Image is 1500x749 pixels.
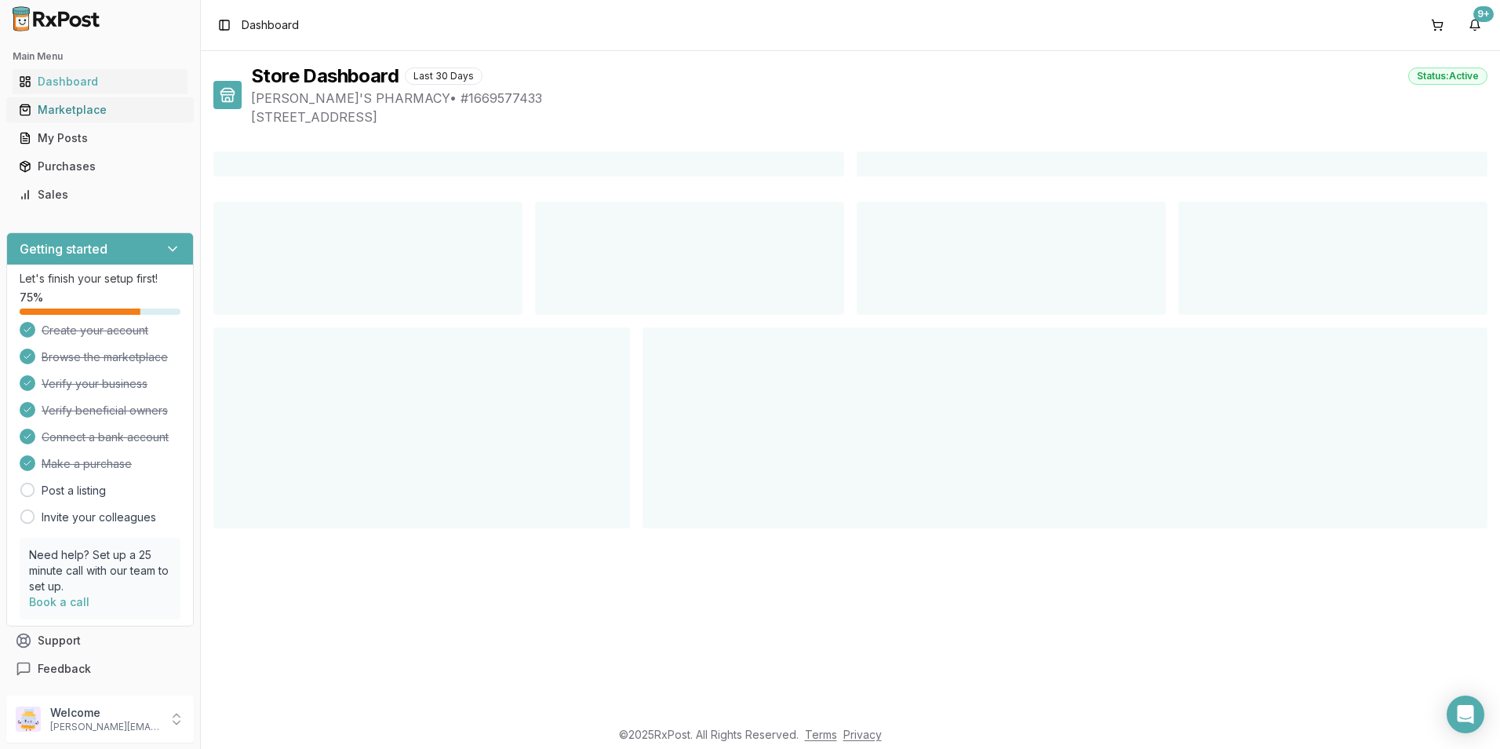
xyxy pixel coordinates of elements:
div: Status: Active [1408,68,1487,85]
span: 75 % [20,290,43,305]
button: Support [6,627,194,655]
span: Verify beneficial owners [42,403,168,418]
div: Open Intercom Messenger [1447,696,1484,733]
a: Marketplace [13,96,187,124]
div: Sales [19,187,181,203]
span: Verify your business [42,376,147,392]
a: Sales [13,181,187,209]
p: Let's finish your setup first! [20,271,180,287]
button: Sales [6,182,194,207]
span: [PERSON_NAME]'S PHARMACY • # 1669577433 [251,89,1487,108]
div: Dashboard [19,74,181,90]
a: My Posts [13,124,187,152]
img: User avatar [16,707,41,732]
div: Marketplace [19,102,181,118]
span: Feedback [38,661,91,677]
button: Marketplace [6,97,194,122]
button: 9+ [1462,13,1487,38]
img: RxPost Logo [6,6,107,31]
span: Browse the marketplace [42,349,168,365]
a: Dashboard [13,68,187,96]
a: Post a listing [42,483,106,499]
span: [STREET_ADDRESS] [251,108,1487,126]
a: Book a call [29,595,89,608]
span: Create your account [42,323,148,338]
a: Invite your colleagues [42,510,156,525]
button: Feedback [6,655,194,683]
p: Welcome [50,705,159,721]
p: Need help? Set up a 25 minute call with our team to set up. [29,547,171,594]
div: Purchases [19,159,181,174]
h1: Store Dashboard [251,64,399,89]
button: Dashboard [6,69,194,94]
div: Last 30 Days [405,68,482,85]
a: Purchases [13,152,187,181]
a: Privacy [843,728,882,741]
button: My Posts [6,126,194,151]
div: My Posts [19,130,181,146]
nav: breadcrumb [242,17,299,33]
p: [PERSON_NAME][EMAIL_ADDRESS][DOMAIN_NAME] [50,721,159,733]
h3: Getting started [20,239,107,258]
button: Purchases [6,154,194,179]
a: Terms [805,728,837,741]
div: 9+ [1473,6,1494,22]
h2: Main Menu [13,50,187,63]
span: Connect a bank account [42,429,169,445]
span: Dashboard [242,17,299,33]
span: Make a purchase [42,456,132,472]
